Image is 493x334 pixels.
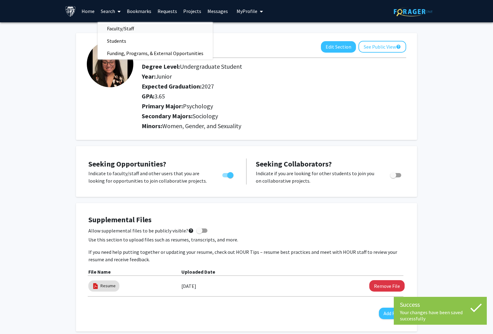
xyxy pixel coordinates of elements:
p: Indicate to faculty/staff and other users that you are looking for opportunities to join collabor... [88,170,211,184]
h2: Degree Level: [142,63,396,70]
span: Women, Gender, and Sexuality [162,122,241,130]
div: Success [400,300,481,309]
p: Use this section to upload files such as resumes, transcripts, and more. [88,236,405,243]
span: Seeking Collaborators? [256,159,332,169]
img: pdf_icon.png [92,283,99,289]
a: Bookmarks [124,0,154,22]
span: Junior [156,72,172,80]
a: Home [78,0,98,22]
span: Undergraduate Student [180,63,242,70]
label: [DATE] [181,281,196,291]
img: Johns Hopkins University Logo [65,6,76,17]
span: Allow supplemental files to be publicly visible? [88,227,194,234]
span: 3.65 [154,92,165,100]
span: Sociology [193,112,218,120]
h2: GPA: [142,93,396,100]
span: 2027 [202,82,214,90]
a: Search [98,0,124,22]
img: ForagerOne Logo [394,7,433,16]
div: Your changes have been saved successfully [400,309,481,322]
span: Psychology [183,102,213,110]
a: Messages [204,0,231,22]
h2: Minors: [142,122,406,130]
iframe: Chat [5,306,26,329]
img: Profile Picture [87,41,133,87]
span: My Profile [237,8,257,14]
mat-icon: help [188,227,194,234]
span: Seeking Opportunities? [88,159,166,169]
a: Resume [100,283,116,289]
span: Students [98,35,135,47]
h2: Primary Major: [142,102,406,110]
a: Funding, Programs, & External Opportunities [98,49,213,58]
a: Requests [154,0,180,22]
a: Faculty/Staff [98,24,213,33]
b: File Name [88,269,111,275]
h4: Supplemental Files [88,215,405,224]
h2: Year: [142,73,396,80]
a: Students [98,36,213,46]
button: Edit Section [321,41,356,53]
button: Remove Resume File [369,280,405,292]
p: If you need help putting together or updating your resume, check out HOUR Tips – resume best prac... [88,248,405,263]
button: Add File [379,308,405,319]
button: See Public View [358,41,406,53]
a: Projects [180,0,204,22]
h2: Secondary Majors: [142,112,406,120]
h2: Expected Graduation: [142,83,396,90]
div: Toggle [220,170,237,179]
div: Toggle [388,170,405,179]
span: Faculty/Staff [98,22,143,35]
b: Uploaded Date [181,269,215,275]
mat-icon: help [396,43,401,50]
span: Funding, Programs, & External Opportunities [98,47,213,59]
p: Indicate if you are looking for other students to join you on collaborative projects. [256,170,378,184]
